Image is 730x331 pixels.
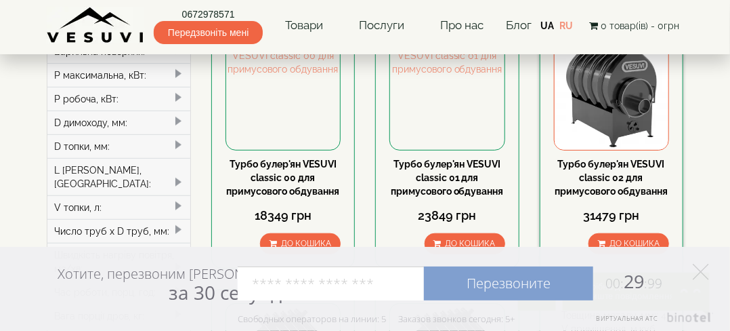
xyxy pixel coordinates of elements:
a: Блог [506,18,532,32]
button: До кошика [588,233,669,254]
div: D топки, мм: [47,134,190,158]
a: 0672978571 [154,7,263,21]
span: 29 [593,269,662,294]
div: D димоходу, мм: [47,111,190,134]
img: Турбо булер'ян VESUVI classic 00 для примусового обдування [226,35,341,150]
a: RU [559,20,573,31]
button: До кошика [260,233,341,254]
div: Хотите, перезвоним [PERSON_NAME] [58,265,290,303]
img: Завод VESUVI [47,7,145,44]
a: Турбо булер'ян VESUVI classic 02 для примусового обдування [555,159,668,197]
span: :99 [644,275,662,292]
a: Товари [272,10,337,41]
div: P максимальна, кВт: [47,63,190,87]
div: 18349 грн [226,207,341,225]
span: 0 товар(ів) - 0грн [601,20,679,31]
button: 0 товар(ів) - 0грн [585,18,683,33]
div: Свободных операторов на линии: 5 Заказов звонков сегодня: 5+ [238,313,515,324]
img: Турбо булер'ян VESUVI classic 02 для примусового обдування [555,35,669,150]
div: 23849 грн [389,207,505,225]
a: Турбо булер'ян VESUVI classic 01 для примусового обдування [391,159,504,197]
span: Передзвоніть мені [154,21,263,44]
div: Число труб x D труб, мм: [47,219,190,243]
a: Турбо булер'ян VESUVI classic 00 для примусового обдування [226,159,339,197]
span: До кошика [446,239,496,248]
div: Швидкість нагріву повітря, м3/хв: [47,243,190,280]
span: До кошика [281,239,331,248]
a: UA [540,20,554,31]
div: L [PERSON_NAME], [GEOGRAPHIC_DATA]: [47,158,190,195]
span: До кошика [609,239,660,248]
span: за 30 секунд? [169,279,290,305]
a: Послуги [345,10,418,41]
button: До кошика [425,233,505,254]
div: V топки, л: [47,195,190,219]
span: 00: [605,275,624,292]
a: Про нас [427,10,497,41]
img: Турбо булер'ян VESUVI classic 01 для примусового обдування [390,35,504,150]
div: 31479 грн [554,207,670,225]
a: Перезвоните [424,267,593,300]
div: P робоча, кВт: [47,87,190,111]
